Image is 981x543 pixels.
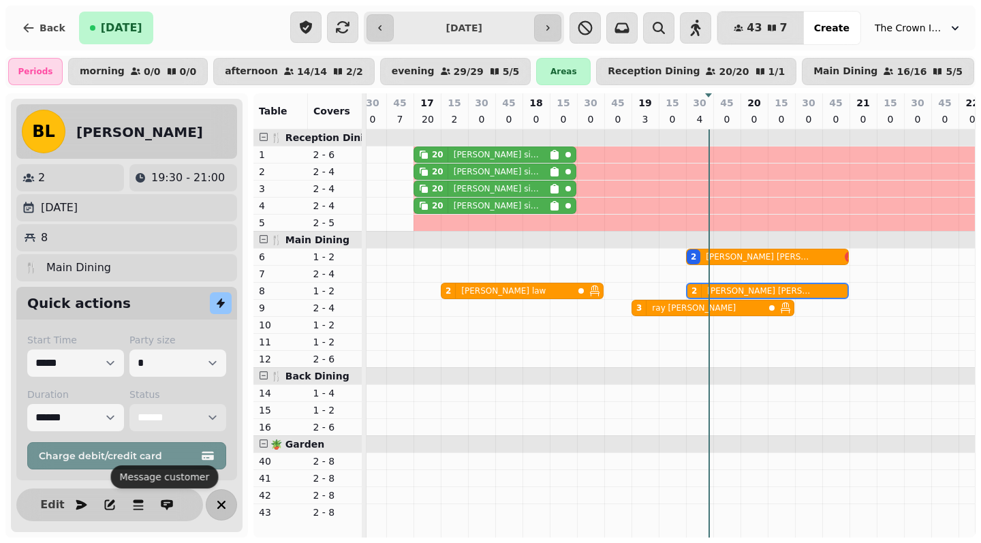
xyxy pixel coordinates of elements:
[448,96,461,110] p: 15
[259,454,302,468] p: 40
[259,318,302,332] p: 10
[313,420,357,434] p: 2 - 6
[454,149,543,160] p: [PERSON_NAME] sinner
[768,67,785,76] p: 1 / 1
[461,285,546,296] p: [PERSON_NAME] law
[380,58,531,85] button: evening29/295/5
[694,112,705,126] p: 4
[259,199,302,213] p: 4
[270,132,377,143] span: 🍴 Reception Dining
[432,166,443,177] div: 20
[717,12,803,44] button: 437
[449,112,460,126] p: 2
[475,96,488,110] p: 30
[129,388,226,401] label: Status
[640,112,651,126] p: 3
[557,96,570,110] p: 15
[432,183,443,194] div: 20
[884,96,897,110] p: 15
[259,506,302,519] p: 43
[129,333,226,347] label: Party size
[446,285,451,296] div: 2
[32,123,55,140] span: BL
[652,302,736,313] p: ray [PERSON_NAME]
[585,112,596,126] p: 0
[966,96,979,110] p: 22
[829,96,842,110] p: 45
[867,16,970,40] button: The Crown Inn
[803,12,860,44] button: Create
[666,96,679,110] p: 15
[259,106,287,117] span: Table
[259,284,302,298] p: 8
[967,112,978,126] p: 0
[313,148,357,161] p: 2 - 6
[313,386,357,400] p: 1 - 4
[858,112,869,126] p: 0
[392,66,435,77] p: evening
[68,58,208,85] button: morning0/00/0
[313,506,357,519] p: 2 - 8
[259,386,302,400] p: 14
[38,170,45,186] p: 2
[719,67,749,76] p: 20 / 20
[366,96,379,110] p: 30
[938,96,951,110] p: 45
[259,165,302,179] p: 2
[297,67,327,76] p: 14 / 14
[80,66,125,77] p: morning
[41,230,48,246] p: 8
[747,22,762,33] span: 43
[667,112,678,126] p: 0
[608,66,700,77] p: Reception Dining
[638,96,651,110] p: 19
[393,96,406,110] p: 45
[259,471,302,485] p: 41
[693,96,706,110] p: 30
[46,260,111,276] p: Main Dining
[313,182,357,196] p: 2 - 4
[502,96,515,110] p: 45
[27,388,124,401] label: Duration
[503,112,514,126] p: 0
[259,420,302,434] p: 16
[536,58,591,85] div: Areas
[420,96,433,110] p: 17
[856,96,869,110] p: 21
[313,352,357,366] p: 2 - 6
[313,488,357,502] p: 2 - 8
[707,285,813,296] p: [PERSON_NAME] [PERSON_NAME]
[691,251,696,262] div: 2
[802,58,974,85] button: Main Dining16/165/5
[885,112,896,126] p: 0
[313,471,357,485] p: 2 - 8
[270,439,324,450] span: 🪴 Garden
[596,58,796,85] button: Reception Dining20/201/1
[394,112,405,126] p: 7
[313,199,357,213] p: 2 - 4
[454,67,484,76] p: 29 / 29
[313,454,357,468] p: 2 - 8
[27,333,124,347] label: Start Time
[259,488,302,502] p: 42
[776,112,787,126] p: 0
[720,96,733,110] p: 45
[346,67,363,76] p: 2 / 2
[367,112,378,126] p: 0
[946,67,963,76] p: 5 / 5
[11,12,76,44] button: Back
[101,22,142,33] span: [DATE]
[503,67,520,76] p: 5 / 5
[79,12,153,44] button: [DATE]
[313,267,357,281] p: 2 - 4
[270,234,349,245] span: 🍴 Main Dining
[558,112,569,126] p: 0
[151,170,225,186] p: 19:30 - 21:00
[313,250,357,264] p: 1 - 2
[802,96,815,110] p: 30
[691,285,697,296] div: 2
[25,260,38,276] p: 🍴
[259,182,302,196] p: 3
[41,200,78,216] p: [DATE]
[612,112,623,126] p: 0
